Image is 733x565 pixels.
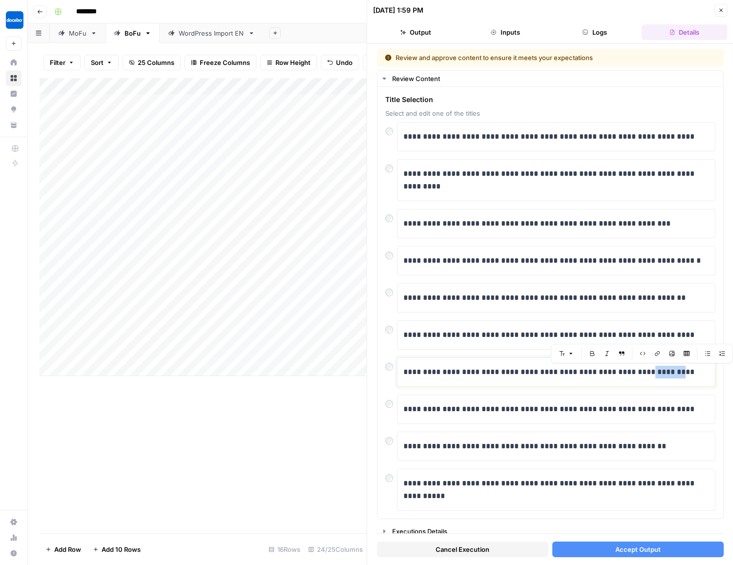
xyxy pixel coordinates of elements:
span: Freeze Columns [200,58,250,67]
div: Review Content [392,74,717,84]
span: Undo [336,58,353,67]
span: Add 10 Rows [102,544,141,554]
div: BoFu [125,28,141,38]
button: Inputs [462,24,548,40]
span: Add Row [54,544,81,554]
button: Accept Output [552,542,723,557]
button: Details [642,24,727,40]
span: Accept Output [615,544,660,554]
span: Row Height [275,58,311,67]
div: [DATE] 1:59 PM [373,5,423,15]
button: Add 10 Rows [87,542,147,557]
a: Your Data [6,117,21,133]
div: Executions Details [392,526,717,536]
div: Review and approve content to ensure it meets your expectations [385,53,654,63]
button: Add Row [40,542,87,557]
a: Settings [6,514,21,530]
span: Title Selection [385,95,715,105]
button: Executions Details [377,523,723,539]
button: Undo [321,55,359,70]
span: Cancel Execution [436,544,489,554]
button: Cancel Execution [377,542,548,557]
div: Review Content [377,87,723,519]
button: Review Content [377,71,723,86]
a: WordPress Import EN [160,23,263,43]
a: Browse [6,70,21,86]
span: Sort [91,58,104,67]
a: Home [6,55,21,70]
button: Filter [43,55,81,70]
img: Docebo Logo [6,11,23,29]
div: 16 Rows [265,542,304,557]
a: BoFu [105,23,160,43]
span: Select and edit one of the titles [385,108,715,118]
button: Workspace: Docebo [6,8,21,32]
a: MoFu [50,23,105,43]
button: Logs [552,24,637,40]
button: Help + Support [6,545,21,561]
button: Sort [84,55,119,70]
div: 24/25 Columns [304,542,367,557]
button: Freeze Columns [185,55,256,70]
a: Opportunities [6,102,21,117]
button: 25 Columns [123,55,181,70]
a: Insights [6,86,21,102]
span: Filter [50,58,65,67]
div: WordPress Import EN [179,28,244,38]
a: Usage [6,530,21,545]
button: Row Height [260,55,317,70]
button: Output [373,24,459,40]
div: MoFu [69,28,86,38]
span: 25 Columns [138,58,174,67]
